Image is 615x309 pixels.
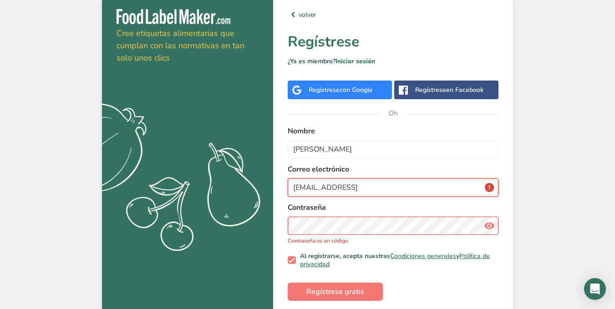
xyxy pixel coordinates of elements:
[288,237,348,244] font: Contraseña es un código
[288,283,383,301] button: Regístrese gratis
[300,252,490,268] a: Política de privacidad
[117,28,244,63] font: Cree etiquetas alimentarias que cumplan con las normativas en tan solo unos clics
[584,278,606,300] div: Abrir Intercom Messenger
[340,86,373,94] font: con Google
[388,108,398,118] font: Oh
[288,178,498,197] input: correo electrónico@ejemplo.com
[288,203,326,213] font: Contraseña
[309,86,340,94] font: Regístrese
[415,86,446,94] font: Regístrese
[288,57,335,66] font: ¿Ya es miembro?
[288,126,315,136] font: Nombre
[456,252,459,260] font: y
[288,140,498,158] input: Juan Pérez
[306,287,364,297] font: Regístrese gratis
[299,10,316,19] font: volver
[300,252,390,260] font: Al registrarse, acepta nuestras
[335,57,375,66] a: Iniciar sesión
[446,86,483,94] font: en Facebook
[288,9,498,20] a: volver
[117,9,230,24] img: Fabricante de etiquetas para alimentos
[288,164,349,174] font: Correo electrónico
[390,252,456,260] a: Condiciones generales
[288,32,359,51] font: Regístrese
